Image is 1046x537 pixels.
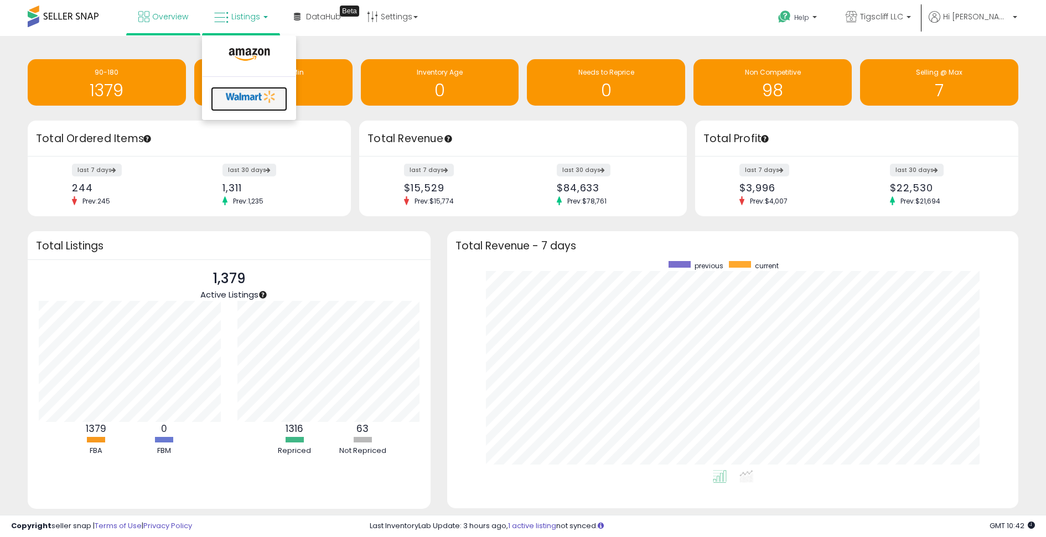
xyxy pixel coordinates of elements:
strong: Copyright [11,520,51,531]
div: Not Repriced [329,446,396,456]
span: Prev: $4,007 [744,196,793,206]
div: seller snap | | [11,521,192,531]
div: Repriced [261,446,328,456]
span: Hi [PERSON_NAME] [943,11,1009,22]
h1: 133 [200,81,347,100]
span: Overview [152,11,188,22]
span: DataHub [306,11,341,22]
a: Hi [PERSON_NAME] [929,11,1017,36]
a: BB Price Below Min 133 [194,59,353,106]
label: last 30 days [557,164,610,176]
p: 1,379 [200,268,258,289]
span: Tigscliff LLC [860,11,903,22]
div: Tooltip anchor [142,134,152,144]
b: 0 [161,422,167,435]
h1: 1379 [33,81,180,100]
label: last 30 days [890,164,944,176]
span: Listings [231,11,260,22]
span: Prev: 245 [77,196,116,206]
div: Tooltip anchor [258,290,268,300]
h3: Total Listings [36,242,422,250]
span: Active Listings [200,289,258,300]
span: Needs to Reprice [578,67,634,77]
span: Help [794,13,809,22]
h1: 0 [366,81,514,100]
label: last 7 days [404,164,454,176]
h1: 0 [532,81,680,100]
b: 1379 [86,422,106,435]
a: Needs to Reprice 0 [527,59,685,106]
b: 1316 [286,422,303,435]
b: 63 [356,422,369,435]
a: Terms of Use [95,520,142,531]
a: Non Competitive 98 [693,59,852,106]
a: Help [769,2,828,36]
h1: 7 [866,81,1013,100]
span: previous [695,261,723,270]
span: 90-180 [95,67,118,77]
span: Prev: $21,694 [895,196,946,206]
span: current [755,261,779,270]
div: $22,530 [890,182,999,194]
a: Selling @ Max 7 [860,59,1018,106]
label: last 7 days [72,164,122,176]
span: BB Price Below Min [243,67,304,77]
span: Non Competitive [745,67,801,77]
div: $84,633 [557,182,667,194]
div: Tooltip anchor [760,134,770,144]
h3: Total Revenue [367,131,679,147]
div: 244 [72,182,181,194]
h1: 98 [699,81,846,100]
div: Tooltip anchor [443,134,453,144]
div: FBM [131,446,197,456]
h3: Total Profit [703,131,1010,147]
label: last 30 days [222,164,276,176]
a: 90-180 1379 [28,59,186,106]
div: FBA [63,446,129,456]
label: last 7 days [739,164,789,176]
i: Click here to read more about un-synced listings. [598,522,604,529]
div: $3,996 [739,182,848,194]
span: Prev: 1,235 [227,196,269,206]
h3: Total Ordered Items [36,131,343,147]
span: Prev: $78,761 [562,196,612,206]
span: Prev: $15,774 [409,196,459,206]
a: Inventory Age 0 [361,59,519,106]
a: Privacy Policy [143,520,192,531]
span: Inventory Age [417,67,463,77]
div: 1,311 [222,182,332,194]
span: 2025-09-14 10:42 GMT [990,520,1035,531]
h3: Total Revenue - 7 days [455,242,1010,250]
i: Get Help [778,10,791,24]
a: 1 active listing [508,520,556,531]
span: Selling @ Max [916,67,962,77]
div: $15,529 [404,182,515,194]
div: Last InventoryLab Update: 3 hours ago, not synced. [370,521,1035,531]
div: Tooltip anchor [340,6,359,17]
